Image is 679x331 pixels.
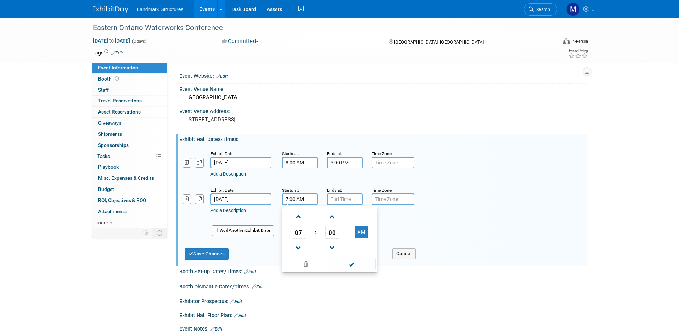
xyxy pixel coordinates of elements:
[98,98,142,104] span: Travel Reservations
[179,134,587,143] div: Exhibit Hall Dates/Times:
[355,226,368,238] button: AM
[92,129,167,140] a: Shipments
[92,107,167,117] a: Asset Reservations
[92,85,167,96] a: Staff
[282,188,299,193] small: Starts at:
[98,131,122,137] span: Shipments
[210,208,246,213] a: Add a Description
[92,63,167,73] a: Event Information
[392,248,416,259] button: Cancel
[98,120,121,126] span: Giveaways
[179,296,587,305] div: Exhibitor Prospectus:
[179,266,587,275] div: Booth Set-up Dates/Times:
[230,299,242,304] a: Edit
[327,193,363,205] input: End Time
[98,76,120,82] span: Booth
[92,217,167,228] a: more
[571,39,588,44] div: In-Person
[327,157,363,168] input: End Time
[92,184,167,195] a: Budget
[98,109,141,115] span: Asset Reservations
[244,269,256,274] a: Edit
[566,3,580,16] img: Maryann Tijerina
[92,96,167,106] a: Travel Reservations
[515,37,588,48] div: Event Format
[210,157,271,168] input: Date
[187,116,341,123] pre: [STREET_ADDRESS]
[563,38,570,44] img: Format-Inperson.png
[93,6,128,13] img: ExhibitDay
[210,151,234,156] small: Exhibit Date:
[394,39,484,45] span: [GEOGRAPHIC_DATA], [GEOGRAPHIC_DATA]
[282,157,318,168] input: Start Time
[92,151,167,162] a: Tasks
[327,260,376,270] a: Done
[292,207,305,226] a: Increment Hour
[98,87,109,93] span: Staff
[92,173,167,184] a: Misc. Expenses & Credits
[327,151,342,156] small: Ends at:
[92,206,167,217] a: Attachments
[314,226,317,239] td: :
[372,157,414,168] input: Time Zone
[179,310,587,319] div: Exhibit Hall Floor Plan:
[284,259,328,269] a: Clear selection
[292,239,305,257] a: Decrement Hour
[98,197,146,203] span: ROI, Objectives & ROO
[292,226,305,239] span: Pick Hour
[216,74,228,79] a: Edit
[234,313,246,318] a: Edit
[131,39,146,44] span: (2 days)
[92,195,167,206] a: ROI, Objectives & ROO
[137,6,184,12] span: Landmark Structures
[98,186,114,192] span: Budget
[93,38,130,44] span: [DATE] [DATE]
[325,239,339,257] a: Decrement Minute
[210,193,271,205] input: Date
[97,220,108,225] span: more
[98,65,138,71] span: Event Information
[179,106,587,115] div: Event Venue Address:
[185,92,581,103] div: [GEOGRAPHIC_DATA]
[185,248,229,260] button: Save Changes
[534,7,550,12] span: Search
[179,84,587,93] div: Event Venue Name:
[111,51,123,56] a: Edit
[98,142,129,148] span: Sponsorships
[212,225,275,236] button: AddAnotherExhibit Date
[108,38,115,44] span: to
[210,171,246,177] a: Add a Description
[282,193,318,205] input: Start Time
[98,208,127,214] span: Attachments
[179,71,587,80] div: Event Website:
[113,76,120,81] span: Booth not reserved yet
[325,207,339,226] a: Increment Minute
[91,21,546,34] div: Eastern Ontario Waterworks Conference
[219,38,262,45] button: Committed
[92,140,167,151] a: Sponsorships
[282,151,299,156] small: Starts at:
[325,226,339,239] span: Pick Minute
[179,281,587,291] div: Booth Dismantle Dates/Times:
[92,118,167,129] a: Giveaways
[98,175,154,181] span: Misc. Expenses & Credits
[140,228,152,238] td: Personalize Event Tab Strip
[152,228,167,238] td: Toggle Event Tabs
[568,49,588,53] div: Event Rating
[372,151,393,156] small: Time Zone:
[97,153,110,159] span: Tasks
[327,188,342,193] small: Ends at:
[252,284,264,289] a: Edit
[93,49,123,56] td: Tags
[372,188,393,193] small: Time Zone:
[372,193,414,205] input: Time Zone
[92,74,167,85] a: Booth
[210,188,234,193] small: Exhibit Date:
[92,162,167,173] a: Playbook
[98,164,119,170] span: Playbook
[229,228,246,233] span: Another
[524,3,557,16] a: Search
